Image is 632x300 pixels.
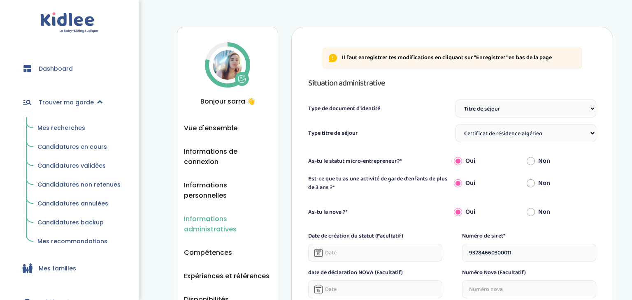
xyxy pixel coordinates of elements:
button: Informations personnelles [184,180,271,201]
a: Candidatures validées [32,158,126,174]
button: Compétences [184,247,232,258]
p: Il faut enregistrer tes modifications en cliquant sur "Enregistrer" en bas de la page [342,54,552,62]
label: Date de création du statut (Facultatif) [308,232,442,240]
label: Non [538,207,550,217]
input: Numéro nova [462,280,596,298]
label: As-tu la nova ?* [308,208,451,217]
label: Non [538,178,550,188]
a: Candidatures annulées [32,196,126,212]
label: Non [538,156,550,166]
a: Dashboard [12,54,126,83]
label: Est-ce que tu as une activité de garde d'enfants de plus de 3 ans ?* [308,175,451,192]
a: Mes recommandations [32,234,126,249]
label: Type titre de séjour [308,129,358,138]
a: Candidatures backup [32,215,126,231]
span: Candidatures backup [37,218,104,226]
input: Date [308,244,442,262]
img: Avatar [213,50,242,80]
a: Candidatures en cours [32,139,126,155]
img: logo.svg [40,12,98,33]
input: Date [308,280,442,298]
span: Candidatures annulées [37,199,108,208]
a: Candidatures non retenues [32,177,126,193]
span: Mes familles [39,264,76,273]
a: Mes familles [12,254,126,283]
span: Candidatures validées [37,162,106,170]
label: Numéro Nova (Facultatif) [462,268,596,277]
input: Siret [462,244,596,262]
h3: Situation administrative [308,76,596,90]
span: Bonjour sarra 👋 [184,96,271,106]
span: Candidatures en cours [37,143,107,151]
span: Mes recherches [37,124,85,132]
label: Oui [465,178,475,188]
span: Trouver ma garde [39,98,94,107]
a: Trouver ma garde [12,88,126,117]
span: Dashboard [39,65,73,73]
button: Vue d'ensemble [184,123,237,133]
label: Type de document d'identité [308,104,380,113]
span: Mes recommandations [37,237,107,245]
a: Mes recherches [32,120,126,136]
span: Candidatures non retenues [37,180,121,189]
label: Numéro de siret* [462,232,596,240]
button: Expériences et références [184,271,270,281]
label: date de déclaration NOVA (Facultatif) [308,268,442,277]
label: Oui [465,156,475,166]
label: Oui [465,207,475,217]
button: Informations de connexion [184,146,271,167]
button: Informations administratives [184,214,271,234]
label: As-tu le statut micro-entrepreneur?* [308,157,451,166]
